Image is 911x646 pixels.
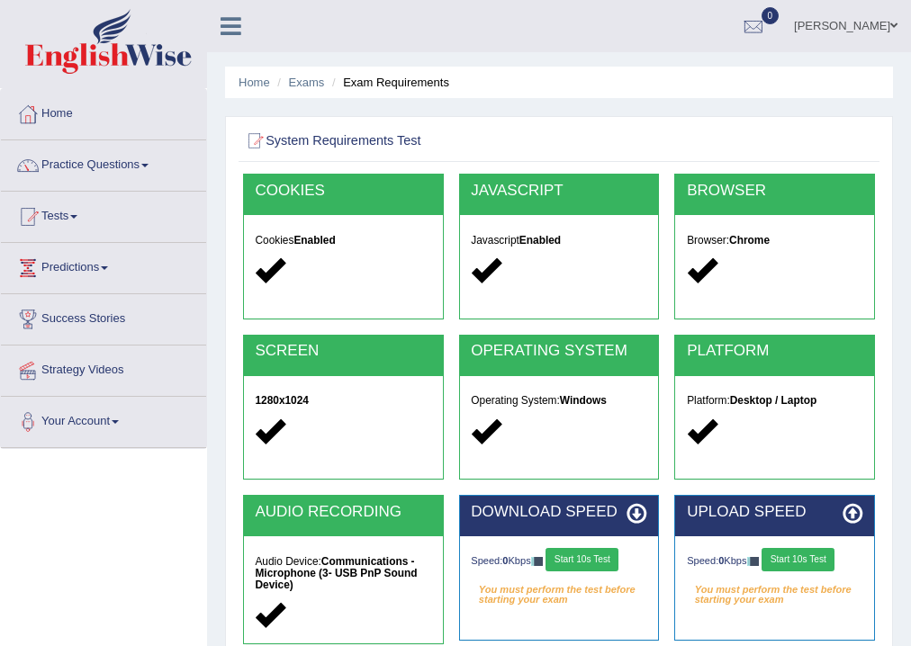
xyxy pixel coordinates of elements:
[718,555,724,566] strong: 0
[729,234,770,247] strong: Chrome
[471,548,646,575] div: Speed: Kbps
[1,243,206,288] a: Predictions
[1,397,206,442] a: Your Account
[471,504,646,521] h2: DOWNLOAD SPEED
[255,235,430,247] h5: Cookies
[1,192,206,237] a: Tests
[239,76,270,89] a: Home
[519,234,561,247] strong: Enabled
[255,343,430,360] h2: SCREEN
[730,394,816,407] strong: Desktop / Laptop
[471,183,646,200] h2: JAVASCRIPT
[243,130,636,153] h2: System Requirements Test
[687,235,862,247] h5: Browser:
[255,504,430,521] h2: AUDIO RECORDING
[762,548,834,571] button: Start 10s Test
[255,556,430,591] h5: Audio Device:
[471,235,646,247] h5: Javascript
[687,504,862,521] h2: UPLOAD SPEED
[531,557,544,565] img: ajax-loader-fb-connection.gif
[328,74,449,91] li: Exam Requirements
[471,579,646,602] em: You must perform the test before starting your exam
[255,555,417,591] strong: Communications - Microphone (3- USB PnP Sound Device)
[1,140,206,185] a: Practice Questions
[687,548,862,575] div: Speed: Kbps
[1,294,206,339] a: Success Stories
[747,557,760,565] img: ajax-loader-fb-connection.gif
[687,183,862,200] h2: BROWSER
[687,579,862,602] em: You must perform the test before starting your exam
[687,343,862,360] h2: PLATFORM
[471,343,646,360] h2: OPERATING SYSTEM
[560,394,607,407] strong: Windows
[546,548,618,571] button: Start 10s Test
[289,76,325,89] a: Exams
[1,89,206,134] a: Home
[471,395,646,407] h5: Operating System:
[502,555,508,566] strong: 0
[762,7,780,24] span: 0
[293,234,335,247] strong: Enabled
[1,345,206,390] a: Strategy Videos
[255,183,430,200] h2: COOKIES
[255,394,309,407] strong: 1280x1024
[687,395,862,407] h5: Platform:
